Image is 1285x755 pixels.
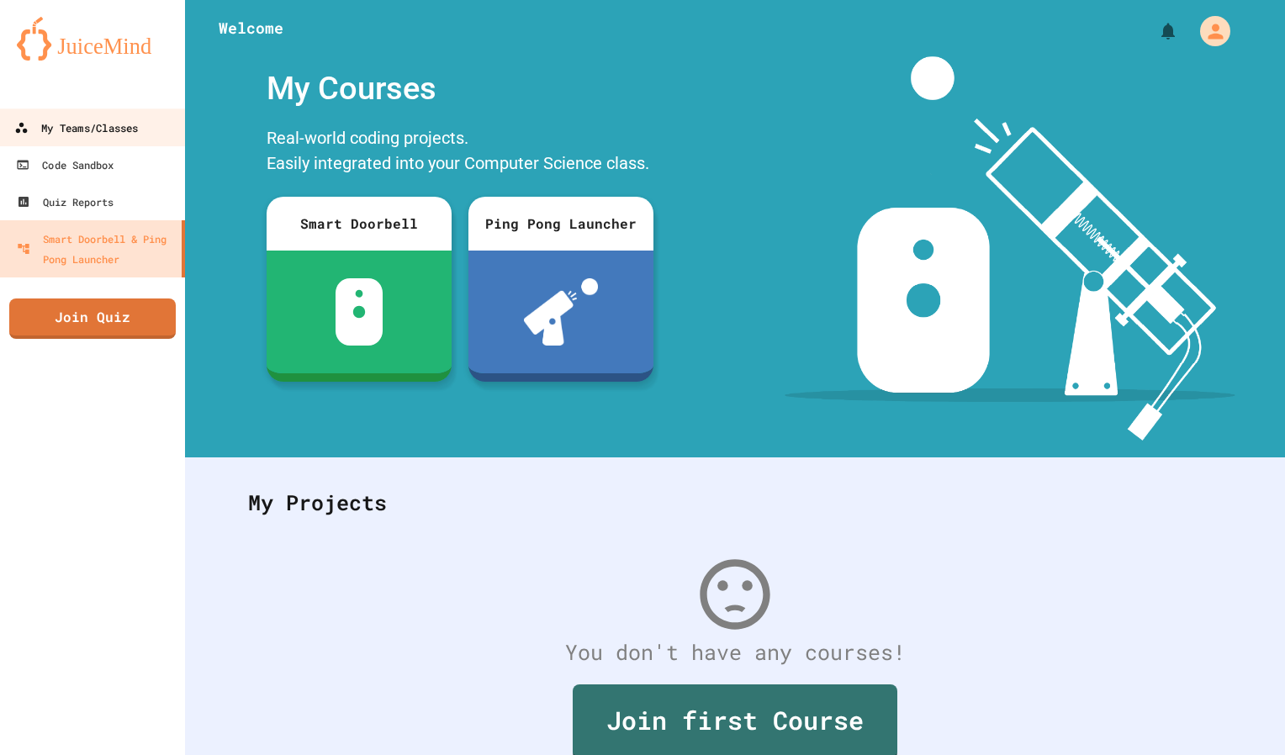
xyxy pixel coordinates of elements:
[1127,17,1182,45] div: My Notifications
[17,229,175,269] div: Smart Doorbell & Ping Pong Launcher
[524,278,599,346] img: ppl-with-ball.png
[258,121,662,184] div: Real-world coding projects. Easily integrated into your Computer Science class.
[785,56,1235,441] img: banner-image-my-projects.png
[14,118,138,139] div: My Teams/Classes
[17,192,114,212] div: Quiz Reports
[231,636,1239,668] div: You don't have any courses!
[16,155,114,175] div: Code Sandbox
[231,470,1239,536] div: My Projects
[9,298,176,339] a: Join Quiz
[17,17,168,61] img: logo-orange.svg
[267,197,452,251] div: Smart Doorbell
[1182,12,1235,50] div: My Account
[468,197,653,251] div: Ping Pong Launcher
[258,56,662,121] div: My Courses
[336,278,383,346] img: sdb-white.svg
